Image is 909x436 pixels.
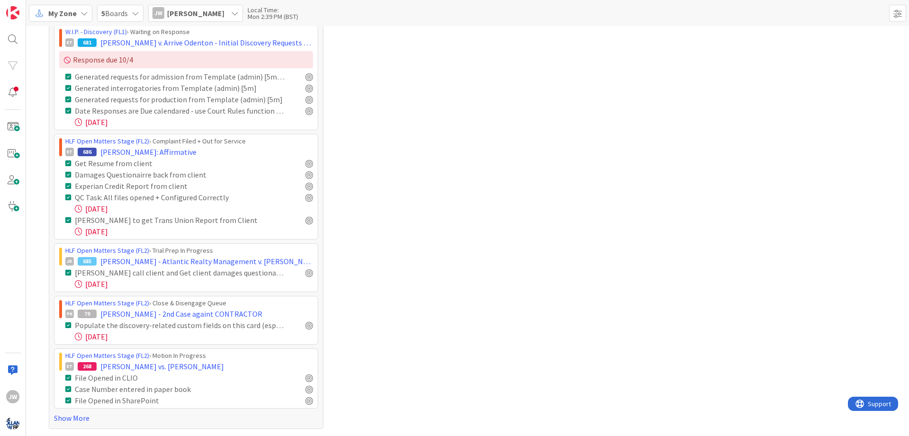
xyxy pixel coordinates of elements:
[75,180,242,192] div: Experian Credit Report from client
[248,7,298,13] div: Local Time:
[100,37,313,48] span: [PERSON_NAME] v. Arrive Odenton - Initial Discovery Requests on Experian
[6,6,19,19] img: Visit kanbanzone.com
[75,116,313,128] div: [DATE]
[248,13,298,20] div: Mon 2:39 PM (BST)
[75,203,313,214] div: [DATE]
[100,256,313,267] span: [PERSON_NAME] - Atlantic Realty Management v. [PERSON_NAME]
[65,136,313,146] div: › Complaint Filed + Out for Service
[75,94,285,105] div: Generated requests for production from Template (admin) [5m]
[65,148,74,156] div: ET
[78,257,97,266] div: 685
[167,8,224,19] span: [PERSON_NAME]
[65,310,74,318] div: PH
[65,351,313,361] div: › Motion In Progress
[75,82,277,94] div: Generated interrogatories from Template (admin) [5m]
[65,27,313,37] div: › Waiting on Response
[6,417,19,430] img: avatar
[65,246,313,256] div: › Trial Prep In Progress
[65,38,74,47] div: ET
[100,146,196,158] span: [PERSON_NAME]: Affirmative
[75,105,285,116] div: Date Responses are Due calendared - use Court Rules function in CLIO to determine response date.
[65,137,149,145] a: HLF Open Matters Stage (FL2)
[78,310,97,318] div: 79
[100,361,224,372] span: [PERSON_NAME] vs. [PERSON_NAME]
[75,192,263,203] div: QC Task: All files opened + Configured Correctly
[65,362,74,371] div: ET
[59,51,313,68] div: Response due 10/4
[48,8,77,19] span: My Zone
[75,278,313,290] div: [DATE]
[54,412,318,424] a: Show More
[78,148,97,156] div: 686
[101,8,128,19] span: Boards
[65,298,313,308] div: › Close & Disengage Queue
[75,320,285,331] div: Populate the discovery-related custom fields on this card (especially Discovery Cutoff Date)
[65,257,74,266] div: JR
[6,390,19,403] div: JW
[101,9,105,18] b: 5
[75,383,244,395] div: Case Number entered in paper book
[75,267,285,278] div: [PERSON_NAME] call client and Get client damages questionairre. [PERSON_NAME] has already tried a...
[75,158,225,169] div: Get Resume from client
[75,169,252,180] div: Damages Questionairre back from client
[65,351,149,360] a: HLF Open Matters Stage (FL2)
[75,331,313,342] div: [DATE]
[100,308,262,320] span: [PERSON_NAME] - 2nd Case againt CONTRACTOR
[20,1,43,13] span: Support
[152,7,164,19] div: JW
[65,246,149,255] a: HLF Open Matters Stage (FL2)
[75,372,218,383] div: File Opened in CLIO
[75,214,277,226] div: [PERSON_NAME] to get Trans Union Report from Client
[65,299,149,307] a: HLF Open Matters Stage (FL2)
[78,38,97,47] div: 681
[75,71,285,82] div: Generated requests for admission from Template (admin) [5min]
[75,226,313,237] div: [DATE]
[78,362,97,371] div: 268
[75,395,228,406] div: File Opened in SharePoint
[65,27,127,36] a: W.I.P. - Discovery (FL1)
